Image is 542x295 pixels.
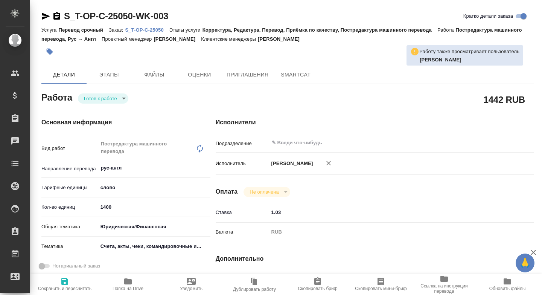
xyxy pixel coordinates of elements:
[96,274,160,295] button: Папка на Drive
[136,70,172,79] span: Файлы
[216,160,269,167] p: Исполнитель
[41,165,98,173] p: Направление перевода
[160,274,223,295] button: Уведомить
[227,70,269,79] span: Приглашения
[181,70,218,79] span: Оценки
[269,207,507,218] input: ✎ Введи что-нибудь
[46,70,82,79] span: Детали
[216,209,269,216] p: Ставка
[216,228,269,236] p: Валюта
[349,274,413,295] button: Скопировать мини-бриф
[109,27,125,33] p: Заказ:
[484,93,525,106] h2: 1442 RUB
[355,286,406,291] span: Скопировать мини-бриф
[413,274,476,295] button: Ссылка на инструкции перевода
[41,243,98,250] p: Тематика
[113,286,143,291] span: Папка на Drive
[33,274,96,295] button: Сохранить и пересчитать
[519,255,531,271] span: 🙏
[98,202,211,212] input: ✎ Введи что-нибудь
[476,274,539,295] button: Обновить файлы
[216,118,534,127] h4: Исполнители
[223,274,286,295] button: Дублировать работу
[269,226,507,238] div: RUB
[82,95,119,102] button: Готов к работе
[216,140,269,147] p: Подразделение
[64,11,168,21] a: S_T-OP-C-25050-WK-003
[463,12,513,20] span: Кратко детали заказа
[420,57,461,63] b: [PERSON_NAME]
[41,43,58,60] button: Добавить тэг
[41,223,98,231] p: Общая тематика
[258,36,305,42] p: [PERSON_NAME]
[269,160,313,167] p: [PERSON_NAME]
[98,220,211,233] div: Юридическая/Финансовая
[102,36,154,42] p: Проектный менеджер
[180,286,202,291] span: Уведомить
[169,27,202,33] p: Этапы услуги
[233,287,276,292] span: Дублировать работу
[154,36,201,42] p: [PERSON_NAME]
[125,26,169,33] a: S_T-OP-C-25050
[91,70,127,79] span: Этапы
[41,184,98,191] p: Тарифные единицы
[98,181,211,194] div: слово
[41,27,58,33] p: Услуга
[419,48,519,55] p: Работу также просматривает пользователь
[41,118,186,127] h4: Основная информация
[41,12,50,21] button: Скопировать ссылку для ЯМессенджера
[278,70,314,79] span: SmartCat
[78,93,128,104] div: Готов к работе
[201,36,258,42] p: Клиентские менеджеры
[286,274,349,295] button: Скопировать бриф
[206,167,208,169] button: Open
[41,145,98,152] p: Вид работ
[320,155,337,171] button: Удалить исполнителя
[38,286,91,291] span: Сохранить и пересчитать
[489,286,526,291] span: Обновить файлы
[247,189,281,195] button: Не оплачена
[58,27,109,33] p: Перевод срочный
[516,254,534,272] button: 🙏
[269,273,507,284] input: Пустое поле
[98,240,211,253] div: Счета, акты, чеки, командировочные и таможенные документы
[41,90,72,104] h2: Работа
[420,56,519,64] p: Сидоренко Ольга
[216,187,238,196] h4: Оплата
[125,27,169,33] p: S_T-OP-C-25050
[216,254,534,263] h4: Дополнительно
[202,27,437,33] p: Корректура, Редактура, Перевод, Приёмка по качеству, Постредактура машинного перевода
[298,286,337,291] span: Скопировать бриф
[244,187,290,197] div: Готов к работе
[41,203,98,211] p: Кол-во единиц
[437,27,456,33] p: Работа
[503,142,505,144] button: Open
[417,283,471,294] span: Ссылка на инструкции перевода
[271,138,480,147] input: ✎ Введи что-нибудь
[52,12,61,21] button: Скопировать ссылку
[52,262,100,270] span: Нотариальный заказ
